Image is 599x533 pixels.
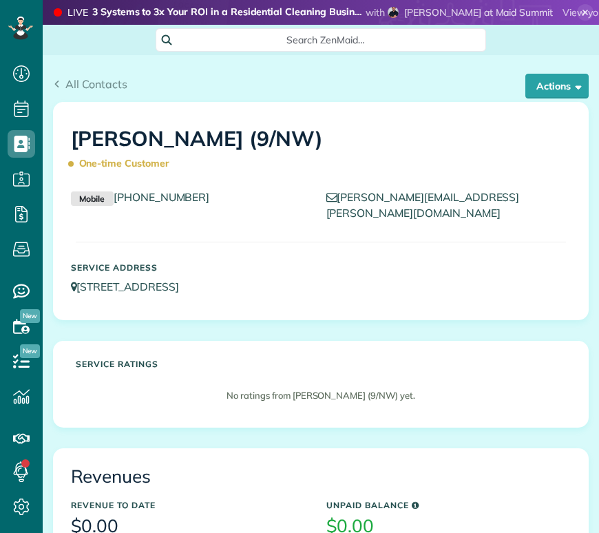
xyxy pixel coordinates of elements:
[71,467,571,487] h3: Revenues
[388,7,399,18] img: horacio-reyes-bc8646670b5443198450b93bc0fdfcae425479667f5a57d08a21e537803d0fa7.png
[366,6,385,19] span: with
[83,389,559,402] p: No ratings from [PERSON_NAME] (9/NW) yet.
[71,151,176,176] span: One-time Customer
[71,191,114,207] small: Mobile
[20,344,40,358] span: New
[552,486,585,519] iframe: Intercom live chat
[53,76,127,92] a: All Contacts
[326,190,520,220] a: [PERSON_NAME][EMAIL_ADDRESS][PERSON_NAME][DOMAIN_NAME]
[65,77,127,91] span: All Contacts
[76,359,566,368] h5: Service ratings
[404,6,553,19] span: [PERSON_NAME] at Maid Summit
[71,501,316,510] h5: Revenue to Date
[326,501,571,510] h5: Unpaid Balance
[71,190,210,204] a: Mobile[PHONE_NUMBER]
[71,263,316,272] h5: Service Address
[525,74,589,98] button: Actions
[20,309,40,323] span: New
[71,280,192,293] a: [STREET_ADDRESS]
[71,127,571,176] h1: [PERSON_NAME] (9/NW)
